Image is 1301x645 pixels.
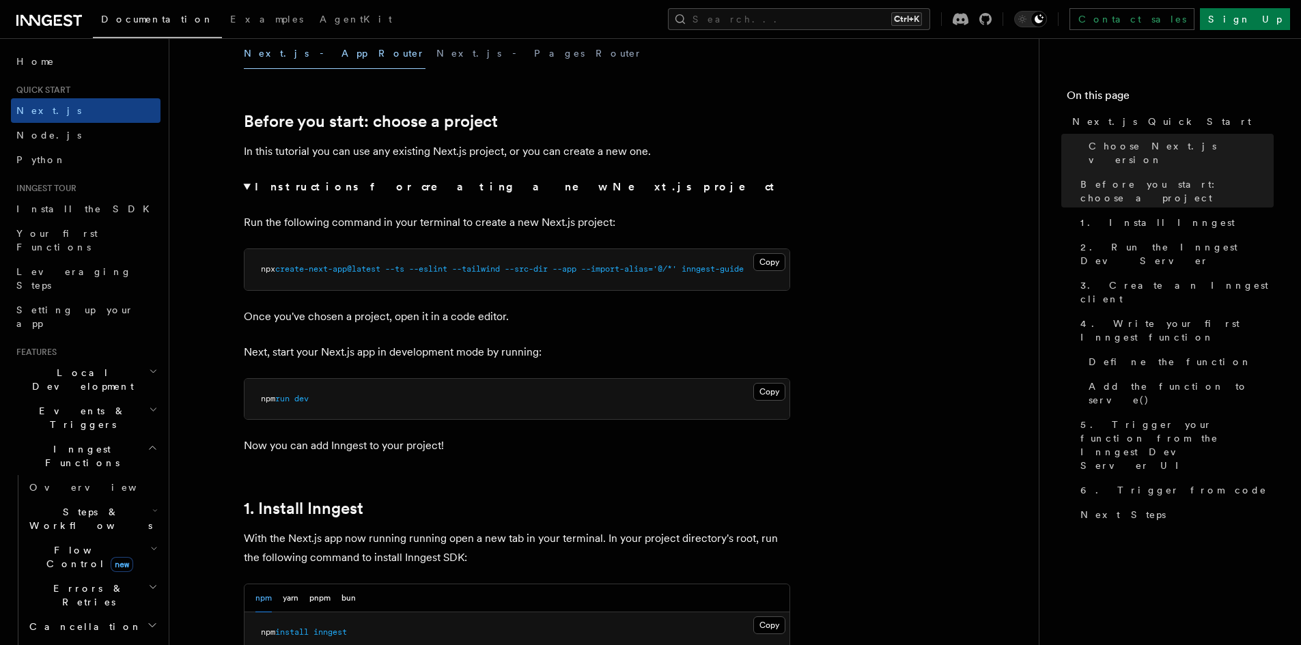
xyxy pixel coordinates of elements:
button: Search...Ctrl+K [668,8,930,30]
span: 1. Install Inngest [1080,216,1235,229]
a: 1. Install Inngest [1075,210,1274,235]
a: Add the function to serve() [1083,374,1274,412]
a: Install the SDK [11,197,160,221]
span: Inngest Functions [11,442,148,470]
span: Overview [29,482,170,493]
a: Home [11,49,160,74]
span: npm [261,627,275,637]
a: Sign Up [1200,8,1290,30]
kbd: Ctrl+K [891,12,922,26]
a: Setting up your app [11,298,160,336]
p: In this tutorial you can use any existing Next.js project, or you can create a new one. [244,142,790,161]
button: Events & Triggers [11,399,160,437]
span: Before you start: choose a project [1080,177,1274,205]
span: Add the function to serve() [1089,379,1274,407]
button: yarn [283,584,298,612]
span: Cancellation [24,620,142,633]
button: Next.js - Pages Router [436,38,643,69]
button: Errors & Retries [24,576,160,614]
a: Define the function [1083,349,1274,374]
button: npm [255,584,272,612]
button: bun [341,584,356,612]
a: Next.js Quick Start [1067,109,1274,134]
a: Your first Functions [11,221,160,259]
span: Local Development [11,366,149,393]
p: Now you can add Inngest to your project! [244,436,790,455]
span: npx [261,264,275,274]
button: Steps & Workflows [24,500,160,538]
span: inngest [313,627,347,637]
a: 5. Trigger your function from the Inngest Dev Server UI [1075,412,1274,478]
span: --ts [385,264,404,274]
span: Choose Next.js version [1089,139,1274,167]
summary: Instructions for creating a new Next.js project [244,177,790,197]
button: Cancellation [24,614,160,639]
button: Flow Controlnew [24,538,160,576]
span: run [275,394,290,403]
a: Examples [222,4,311,37]
a: Next Steps [1075,502,1274,527]
span: --import-alias= [581,264,653,274]
span: 2. Run the Inngest Dev Server [1080,240,1274,268]
span: Quick start [11,85,70,96]
span: Setting up your app [16,304,134,329]
p: Once you've chosen a project, open it in a code editor. [244,307,790,326]
button: Next.js - App Router [244,38,425,69]
span: Node.js [16,130,81,141]
p: With the Next.js app now running running open a new tab in your terminal. In your project directo... [244,529,790,567]
span: new [111,557,133,572]
button: Inngest Functions [11,437,160,475]
a: Contact sales [1069,8,1194,30]
span: install [275,627,309,637]
span: 4. Write your first Inngest function [1080,317,1274,344]
a: Python [11,147,160,172]
a: Documentation [93,4,222,38]
span: dev [294,394,309,403]
span: --app [552,264,576,274]
a: Node.js [11,123,160,147]
a: Before you start: choose a project [1075,172,1274,210]
a: Choose Next.js version [1083,134,1274,172]
a: 1. Install Inngest [244,499,363,518]
strong: Instructions for creating a new Next.js project [255,180,780,193]
span: Leveraging Steps [16,266,132,291]
span: npm [261,394,275,403]
button: Copy [753,616,785,634]
span: inngest-guide [682,264,744,274]
a: AgentKit [311,4,400,37]
button: Copy [753,253,785,271]
span: Python [16,154,66,165]
a: 6. Trigger from code [1075,478,1274,502]
span: create-next-app@latest [275,264,380,274]
span: Inngest tour [11,183,76,194]
span: Errors & Retries [24,582,148,609]
a: Before you start: choose a project [244,112,498,131]
a: Overview [24,475,160,500]
span: Events & Triggers [11,404,149,431]
button: pnpm [309,584,331,612]
a: Next.js [11,98,160,123]
span: '@/*' [653,264,677,274]
span: --tailwind [452,264,500,274]
span: Next Steps [1080,508,1166,521]
span: Home [16,55,55,68]
a: 2. Run the Inngest Dev Server [1075,235,1274,273]
p: Run the following command in your terminal to create a new Next.js project: [244,213,790,232]
a: Leveraging Steps [11,259,160,298]
span: Install the SDK [16,203,158,214]
span: 5. Trigger your function from the Inngest Dev Server UI [1080,418,1274,472]
span: Steps & Workflows [24,505,152,532]
span: AgentKit [320,14,392,25]
span: Define the function [1089,355,1252,369]
span: Examples [230,14,303,25]
h4: On this page [1067,87,1274,109]
span: --eslint [409,264,447,274]
span: --src-dir [505,264,548,274]
a: 3. Create an Inngest client [1075,273,1274,311]
span: 3. Create an Inngest client [1080,278,1274,306]
p: Next, start your Next.js app in development mode by running: [244,343,790,362]
span: 6. Trigger from code [1080,483,1267,497]
a: 4. Write your first Inngest function [1075,311,1274,349]
span: Next.js Quick Start [1072,115,1251,128]
span: Features [11,347,57,358]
